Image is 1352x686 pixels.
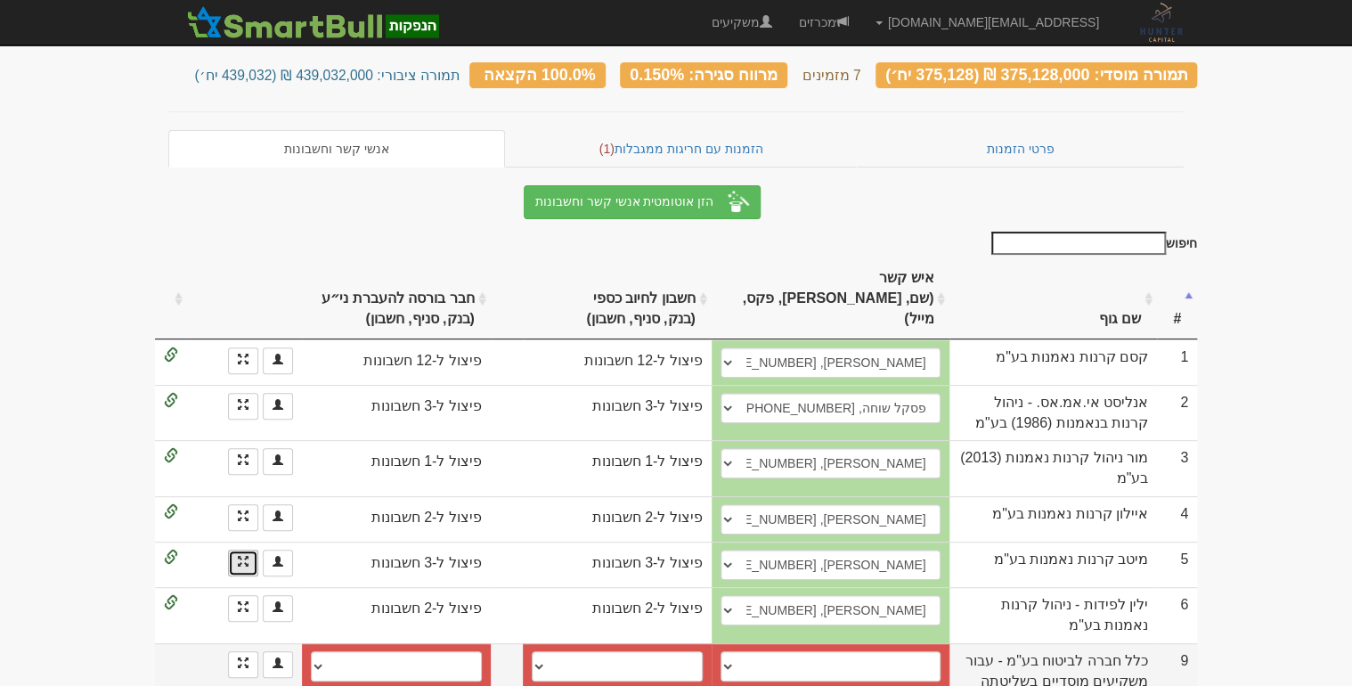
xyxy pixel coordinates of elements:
[311,351,482,372] div: פיצול ל-12 חשבונות
[949,496,1157,542] td: איילון קרנות נאמנות בע"מ
[194,68,460,83] small: תמורה ציבורי: 439,032,000 ₪ (439,032 יח׳)
[802,68,861,83] small: 7 מזמינים
[712,259,950,339] th: איש קשר (שם, נייד, פקס, מייל) : activate to sort column ascending
[532,553,703,574] div: פיצול ל-3 חשבונות
[1157,339,1197,385] td: 1
[1157,385,1197,441] td: 2
[524,185,761,219] button: הזן אוטומטית אנשי קשר וחשבונות
[599,142,615,156] span: (1)
[523,259,712,339] th: חשבון לחיוב כספי (בנק, סניף, חשבון) : activate to sort column ascending
[168,130,505,167] a: אנשי קשר וחשבונות
[505,130,858,167] a: הזמנות עם חריגות ממגבלות(1)
[311,599,482,619] div: פיצול ל-2 חשבונות
[1157,259,1197,339] th: #: activate to sort column descending
[949,440,1157,496] td: מור ניהול קרנות נאמנות (2013) בע"מ
[949,339,1157,385] td: קסם קרנות נאמנות בע"מ
[949,542,1157,587] td: מיטב קרנות נאמנות בע"מ
[949,385,1157,441] td: אנליסט אי.אמ.אס. - ניהול קרנות בנאמנות (1986) בע"מ
[535,194,714,208] span: הזן אוטומטית אנשי קשר וחשבונות
[991,232,1166,255] input: חיפוש
[311,553,482,574] div: פיצול ל-3 חשבונות
[155,259,187,339] th: : activate to sort column ascending
[532,599,703,619] div: פיצול ל-2 חשבונות
[311,452,482,472] div: פיצול ל-1 חשבונות
[1157,542,1197,587] td: 5
[985,232,1197,255] label: חיפוש
[532,508,703,528] div: פיצול ל-2 חשבונות
[311,508,482,528] div: פיצול ל-2 חשבונות
[532,396,703,417] div: פיצול ל-3 חשבונות
[949,587,1157,643] td: ילין לפידות - ניהול קרנות נאמנות בע"מ
[311,396,482,417] div: פיצול ל-3 חשבונות
[1157,496,1197,542] td: 4
[876,62,1197,88] div: תמורה מוסדי: 375,128,000 ₪ (375,128 יח׳)
[1157,440,1197,496] td: 3
[302,259,491,339] th: חבר בורסה להעברת ני״ע (בנק, סניף, חשבון) : activate to sort column ascending
[484,66,596,84] span: 100.0% הקצאה
[620,62,787,88] div: מרווח סגירה: 0.150%
[857,130,1184,167] a: פרטי הזמנות
[532,452,703,472] div: פיצול ל-1 חשבונות
[949,259,1157,339] th: שם גוף : activate to sort column ascending
[728,191,749,212] img: hat-and-magic-wand-white-24.png
[1157,587,1197,643] td: 6
[182,4,444,40] img: SmartBull Logo
[532,351,703,372] div: פיצול ל-12 חשבונות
